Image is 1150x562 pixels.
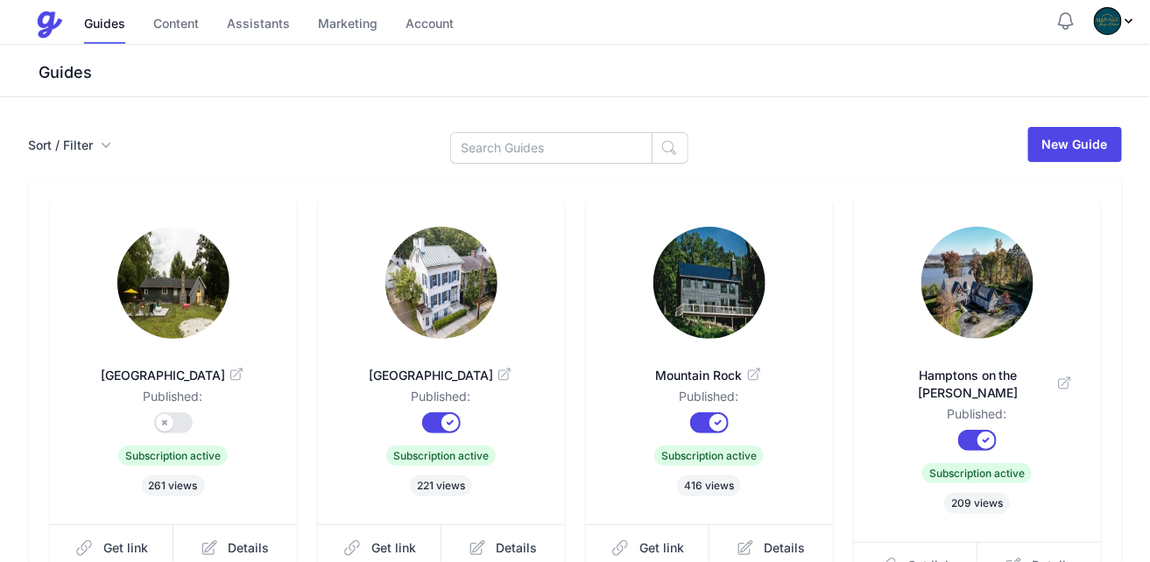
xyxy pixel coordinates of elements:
dd: Published: [78,388,269,412]
span: Subscription active [386,446,496,466]
span: Subscription active [922,463,1032,483]
input: Search Guides [450,132,653,164]
span: 209 views [944,493,1010,514]
a: Mountain Rock [614,346,805,388]
span: [GEOGRAPHIC_DATA] [78,367,269,384]
img: x0jgmfgf5k3lkegcctz0gxp74jzp [653,227,765,339]
span: Details [229,539,270,557]
span: Get link [103,539,148,557]
span: Details [497,539,538,557]
span: 261 views [142,475,205,496]
dd: Published: [346,388,537,412]
img: gxfzz2jtinkfvdtdyeovnxx82mnb [117,227,229,339]
span: 221 views [410,475,472,496]
span: Get link [639,539,684,557]
a: Hamptons on the [PERSON_NAME] [882,346,1073,405]
img: Guestive Guides [35,11,63,39]
span: Mountain Rock [614,367,805,384]
span: Details [765,539,806,557]
button: Notifications [1055,11,1076,32]
a: Account [406,6,454,44]
span: Subscription active [654,446,764,466]
span: Hamptons on the [PERSON_NAME] [882,367,1073,402]
img: imwu1saz0ntyyc33usbqwgoutubi [921,227,1034,339]
dd: Published: [882,405,1073,430]
div: Profile Menu [1094,7,1136,35]
img: 7b9xzzh4eks7aqn73y45wchzlam4 [1094,7,1122,35]
img: 5bfvkz1dhnyhrpgfucnhb2sx6bqz [385,227,497,339]
a: New Guide [1028,127,1122,162]
a: Guides [84,6,125,44]
a: [GEOGRAPHIC_DATA] [346,346,537,388]
a: Content [153,6,199,44]
span: [GEOGRAPHIC_DATA] [346,367,537,384]
a: [GEOGRAPHIC_DATA] [78,346,269,388]
button: Sort / Filter [29,137,111,154]
a: Marketing [318,6,377,44]
span: Get link [371,539,416,557]
a: Assistants [227,6,290,44]
span: 416 views [677,475,741,496]
dd: Published: [614,388,805,412]
span: Subscription active [118,446,228,466]
h3: Guides [35,62,1150,83]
